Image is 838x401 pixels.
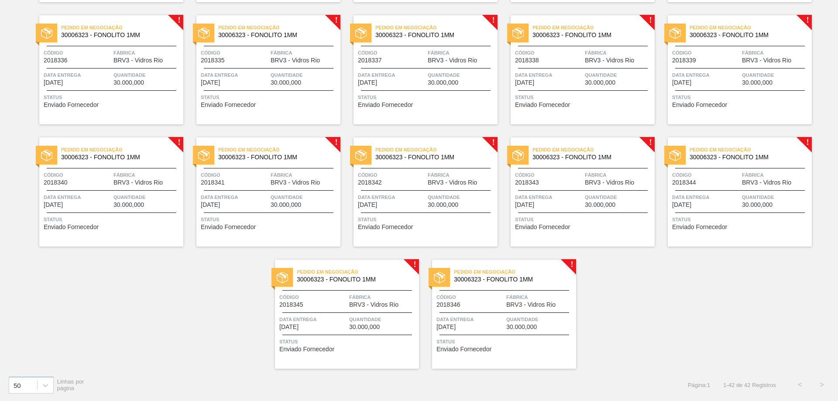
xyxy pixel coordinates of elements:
[672,215,810,224] span: Status
[44,179,68,186] span: 2018340
[349,302,398,308] span: BRV3 - Vidros Rio
[183,137,340,247] a: !statusPedido em Negociação30006323 - FONOLITO 1MMCódigo2018341FábricaBRV3 - Vidros RioData entre...
[201,202,220,208] span: 30/09/2025
[515,48,583,57] span: Código
[655,137,812,247] a: !statusPedido em Negociação30006323 - FONOLITO 1MMCódigo2018344FábricaBRV3 - Vidros RioData entre...
[585,171,653,179] span: Fábrica
[183,15,340,124] a: !statusPedido em Negociação30006323 - FONOLITO 1MMCódigo2018335FábricaBRV3 - Vidros RioData entre...
[585,79,615,86] span: 30.000,000
[690,154,805,161] span: 30006323 - FONOLITO 1MM
[279,346,334,353] span: Enviado Fornecedor
[506,293,574,302] span: Fábrica
[262,260,419,369] a: !statusPedido em Negociação30006323 - FONOLITO 1MMCódigo2018345FábricaBRV3 - Vidros RioData entre...
[515,193,583,202] span: Data entrega
[454,267,576,276] span: Pedido em Negociação
[532,23,655,32] span: Pedido em Negociação
[358,215,495,224] span: Status
[44,224,99,230] span: Enviado Fornecedor
[61,145,183,154] span: Pedido em Negociação
[358,79,377,86] span: 26/09/2025
[271,193,338,202] span: Quantidade
[201,171,268,179] span: Código
[498,15,655,124] a: !statusPedido em Negociação30006323 - FONOLITO 1MMCódigo2018338FábricaBRV3 - Vidros RioData entre...
[113,79,144,86] span: 30.000,000
[436,337,574,346] span: Status
[44,102,99,108] span: Enviado Fornecedor
[358,102,413,108] span: Enviado Fornecedor
[672,48,740,57] span: Código
[690,23,812,32] span: Pedido em Negociação
[428,179,477,186] span: BRV3 - Vidros Rio
[201,215,338,224] span: Status
[512,27,524,39] img: status
[44,71,111,79] span: Data entrega
[358,57,382,64] span: 2018337
[515,71,583,79] span: Data entrega
[375,32,491,38] span: 30006323 - FONOLITO 1MM
[515,93,653,102] span: Status
[375,145,498,154] span: Pedido em Negociação
[506,315,574,324] span: Quantidade
[201,102,256,108] span: Enviado Fornecedor
[672,171,740,179] span: Código
[375,154,491,161] span: 30006323 - FONOLITO 1MM
[41,150,52,161] img: status
[218,145,340,154] span: Pedido em Negociação
[113,48,181,57] span: Fábrica
[515,179,539,186] span: 2018343
[585,48,653,57] span: Fábrica
[271,202,301,208] span: 30.000,000
[44,79,63,86] span: 24/09/2025
[340,137,498,247] a: !statusPedido em Negociação30006323 - FONOLITO 1MMCódigo2018342FábricaBRV3 - Vidros RioData entre...
[515,224,570,230] span: Enviado Fornecedor
[428,202,458,208] span: 30.000,000
[742,71,810,79] span: Quantidade
[506,302,556,308] span: BRV3 - Vidros Rio
[672,57,696,64] span: 2018339
[515,215,653,224] span: Status
[515,171,583,179] span: Código
[279,315,347,324] span: Data entrega
[14,381,21,389] div: 50
[428,193,495,202] span: Quantidade
[498,137,655,247] a: !statusPedido em Negociação30006323 - FONOLITO 1MMCódigo2018343FábricaBRV3 - Vidros RioData entre...
[672,202,691,208] span: 01/10/2025
[672,193,740,202] span: Data entrega
[271,48,338,57] span: Fábrica
[271,171,338,179] span: Fábrica
[358,71,426,79] span: Data entrega
[428,71,495,79] span: Quantidade
[742,179,791,186] span: BRV3 - Vidros Rio
[358,224,413,230] span: Enviado Fornecedor
[44,57,68,64] span: 2018336
[271,71,338,79] span: Quantidade
[515,202,534,208] span: 01/10/2025
[61,23,183,32] span: Pedido em Negociação
[57,378,84,391] span: Linhas por página
[44,48,111,57] span: Código
[297,276,412,283] span: 30006323 - FONOLITO 1MM
[672,79,691,86] span: 28/09/2025
[742,48,810,57] span: Fábrica
[811,374,833,396] button: >
[113,71,181,79] span: Quantidade
[585,71,653,79] span: Quantidade
[113,179,163,186] span: BRV3 - Vidros Rio
[271,179,320,186] span: BRV3 - Vidros Rio
[532,154,648,161] span: 30006323 - FONOLITO 1MM
[44,193,111,202] span: Data entrega
[358,193,426,202] span: Data entrega
[688,382,710,388] span: Página : 1
[742,193,810,202] span: Quantidade
[585,202,615,208] span: 30.000,000
[201,57,225,64] span: 2018335
[672,102,727,108] span: Enviado Fornecedor
[358,202,377,208] span: 30/09/2025
[690,145,812,154] span: Pedido em Negociação
[201,79,220,86] span: 24/09/2025
[349,293,417,302] span: Fábrica
[789,374,811,396] button: <
[279,337,417,346] span: Status
[218,154,333,161] span: 30006323 - FONOLITO 1MM
[44,93,181,102] span: Status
